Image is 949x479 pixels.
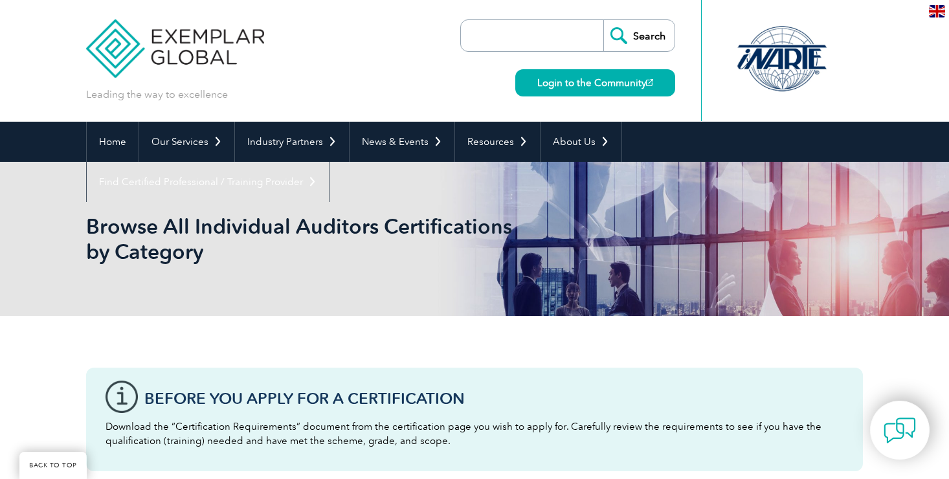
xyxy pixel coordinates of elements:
p: Leading the way to excellence [86,87,228,102]
p: Download the “Certification Requirements” document from the certification page you wish to apply ... [106,419,843,448]
a: Find Certified Professional / Training Provider [87,162,329,202]
a: BACK TO TOP [19,452,87,479]
img: contact-chat.png [884,414,916,447]
a: About Us [541,122,621,162]
img: en [929,5,945,17]
a: Industry Partners [235,122,349,162]
a: Our Services [139,122,234,162]
h1: Browse All Individual Auditors Certifications by Category [86,214,583,264]
img: open_square.png [646,79,653,86]
a: News & Events [350,122,454,162]
h3: Before You Apply For a Certification [144,390,843,407]
input: Search [603,20,675,51]
a: Home [87,122,139,162]
a: Login to the Community [515,69,675,96]
a: Resources [455,122,540,162]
